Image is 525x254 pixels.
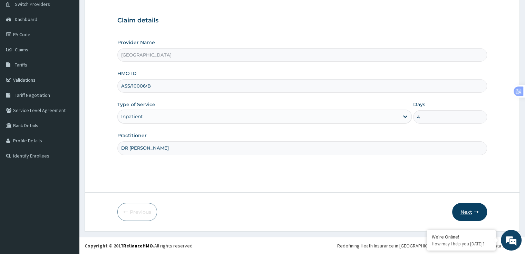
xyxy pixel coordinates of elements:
label: Provider Name [117,39,155,46]
textarea: Type your message and hit 'Enter' [3,175,132,200]
input: Enter Name [117,141,487,155]
div: Chat with us now [36,39,116,48]
span: Tariffs [15,62,27,68]
span: We're online! [40,80,95,150]
span: Switch Providers [15,1,50,7]
strong: Copyright © 2017 . [85,243,154,249]
button: Next [452,203,487,221]
input: Enter HMO ID [117,79,487,93]
div: Redefining Heath Insurance in [GEOGRAPHIC_DATA] using Telemedicine and Data Science! [337,242,520,249]
label: HMO ID [117,70,137,77]
span: Dashboard [15,16,37,22]
a: RelianceHMO [123,243,153,249]
div: Minimize live chat window [113,3,130,20]
span: Tariff Negotiation [15,92,50,98]
img: d_794563401_company_1708531726252_794563401 [13,34,28,52]
label: Type of Service [117,101,155,108]
button: Previous [117,203,157,221]
label: Days [413,101,425,108]
span: Claims [15,47,28,53]
h3: Claim details [117,17,487,24]
div: We're Online! [432,234,490,240]
label: Practitioner [117,132,147,139]
p: How may I help you today? [432,241,490,247]
div: Inpatient [121,113,143,120]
